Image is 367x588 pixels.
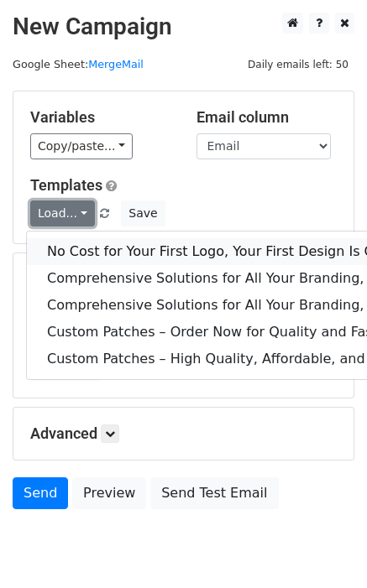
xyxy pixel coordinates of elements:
[30,133,133,159] a: Copy/paste...
[30,176,102,194] a: Templates
[30,424,337,443] h5: Advanced
[13,477,68,509] a: Send
[88,58,144,70] a: MergeMail
[72,477,146,509] a: Preview
[242,58,354,70] a: Daily emails left: 50
[283,507,367,588] iframe: Chat Widget
[13,13,354,41] h2: New Campaign
[30,200,95,226] a: Load...
[13,58,144,70] small: Google Sheet:
[121,200,165,226] button: Save
[242,55,354,74] span: Daily emails left: 50
[150,477,278,509] a: Send Test Email
[197,108,338,127] h5: Email column
[30,108,171,127] h5: Variables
